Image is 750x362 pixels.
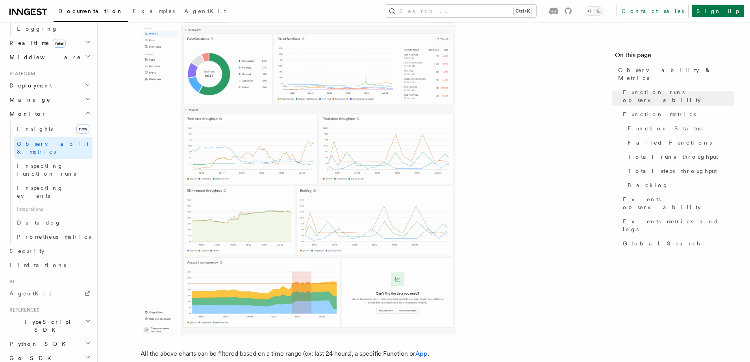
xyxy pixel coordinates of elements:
a: Function metrics [620,107,734,121]
a: Inspecting function runs [14,159,93,181]
span: Realtime [6,39,66,47]
button: Monitor [6,107,93,121]
span: Logging [17,26,58,32]
span: Deployment [6,82,52,89]
span: Backlog [628,181,669,189]
span: Total runs throughput [628,153,718,161]
span: Go SDK [6,354,56,362]
a: Contact sales [617,5,689,17]
a: Limitations [6,258,93,272]
span: Monitor [6,110,46,118]
button: Deployment [6,78,93,93]
span: Observability & Metrics [618,66,734,82]
span: Function metrics [623,110,696,118]
a: Backlog [624,178,734,192]
a: Events metrics and logs [620,214,734,236]
a: Documentation [54,2,128,22]
span: Failed Functions [628,139,712,147]
span: Inspecting function runs [17,163,76,177]
span: References [6,307,39,313]
span: Events metrics and logs [623,217,734,233]
span: Function Status [628,124,702,132]
span: AgentKit [184,8,226,14]
span: Events observability [623,195,734,211]
p: All the above charts can be filtered based on a time range (ex: last 24 hours), a specific Functi... [141,348,456,359]
span: Insights [17,126,53,132]
a: Function runs observability [620,85,734,107]
span: Python SDK [6,340,70,348]
a: Datadog [14,215,93,230]
span: new [76,124,89,134]
a: Inspecting events [14,181,93,203]
a: Events observability [620,192,734,214]
a: Total steps throughput [624,164,734,178]
span: Manage [6,96,51,104]
a: App [415,350,428,357]
span: Prometheus metrics [17,234,91,240]
button: Middleware [6,50,93,64]
a: AgentKit [6,286,93,301]
button: Manage [6,93,93,107]
kbd: Ctrl+K [514,7,531,15]
button: Search...Ctrl+K [385,5,536,17]
span: AI [6,278,15,285]
span: TypeScript SDK [6,318,85,334]
span: AgentKit [9,290,51,297]
a: Global Search [620,236,734,251]
a: Failed Functions [624,136,734,150]
span: Global Search [623,239,701,247]
span: Middleware [6,53,81,61]
a: Insightsnew [14,121,93,137]
a: Function Status [624,121,734,136]
a: Examples [128,2,180,21]
a: AgentKit [180,2,231,21]
a: Security [6,244,93,258]
span: Examples [133,8,175,14]
span: Datadog [17,219,61,226]
button: Toggle dark mode [585,6,604,16]
span: Function runs observability [623,88,734,104]
a: Prometheus metrics [14,230,93,244]
img: Clicking on a Function leads us to the Function view, composed of 7 charts. [141,5,456,336]
span: Limitations [9,262,66,268]
button: TypeScript SDK [6,315,93,337]
span: Inspecting events [17,185,63,199]
span: Documentation [58,8,123,14]
a: Total runs throughput [624,150,734,164]
h4: On this page [615,50,734,63]
span: Platform [6,71,35,77]
span: Integrations [14,203,93,215]
a: Logging [14,22,93,36]
button: Python SDK [6,337,93,351]
a: Observability & Metrics [615,63,734,85]
div: Monitor [6,121,93,244]
a: Observability & metrics [14,137,93,159]
span: Observability & metrics [17,141,98,155]
span: Total steps throughput [628,167,717,175]
button: Realtimenew [6,36,93,50]
a: Sign Up [692,5,744,17]
span: new [53,39,66,48]
span: Security [9,248,44,254]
